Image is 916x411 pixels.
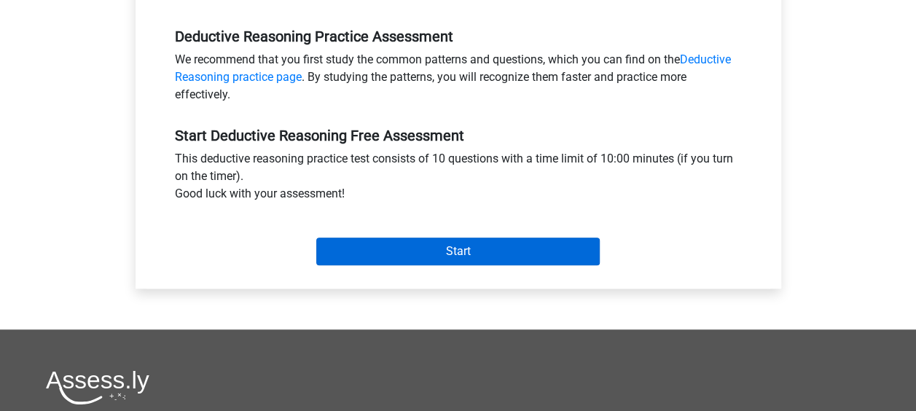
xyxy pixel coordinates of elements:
h5: Deductive Reasoning Practice Assessment [175,28,742,45]
input: Start [316,238,600,265]
div: We recommend that you first study the common patterns and questions, which you can find on the . ... [164,51,753,109]
div: This deductive reasoning practice test consists of 10 questions with a time limit of 10:00 minute... [164,150,753,208]
img: Assessly logo [46,370,149,404]
h5: Start Deductive Reasoning Free Assessment [175,127,742,144]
